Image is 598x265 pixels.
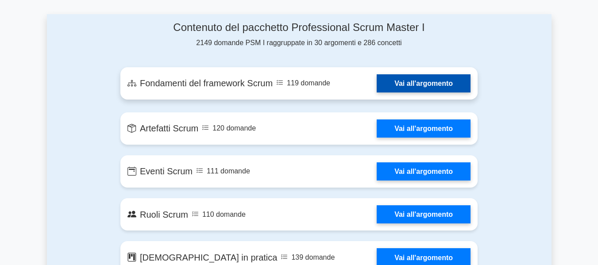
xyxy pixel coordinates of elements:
a: Vai all'argomento [377,74,471,92]
font: 2149 domande PSM I raggruppate in 30 argomenti e 286 concetti [196,39,401,46]
a: Vai all'argomento [377,119,471,138]
a: Vai all'argomento [377,162,471,181]
a: Vai all'argomento [377,205,471,223]
font: Contenuto del pacchetto Professional Scrum Master I [173,21,424,33]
